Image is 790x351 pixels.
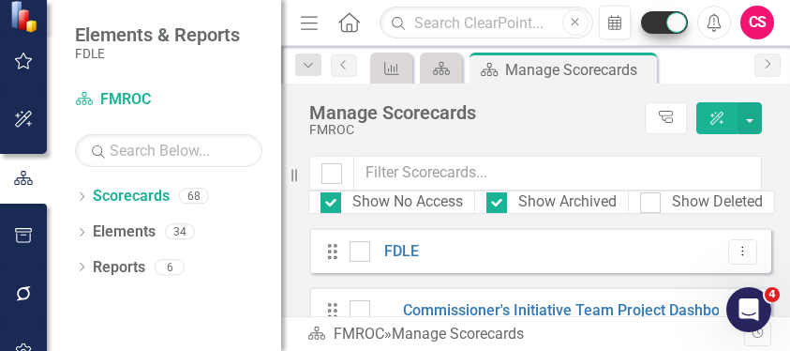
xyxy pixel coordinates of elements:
[179,189,209,205] div: 68
[353,156,762,191] input: Filter Scorecards...
[672,191,763,213] div: Show Deleted
[93,221,156,243] a: Elements
[370,241,419,263] a: FDLE
[75,89,262,111] a: FMROC
[518,191,617,213] div: Show Archived
[765,287,780,302] span: 4
[75,46,240,61] small: FDLE
[155,259,185,275] div: 6
[740,6,774,39] button: CS
[726,287,771,332] iframe: Intercom live chat
[75,134,262,167] input: Search Below...
[309,102,635,123] div: Manage Scorecards
[93,186,170,207] a: Scorecards
[75,23,240,46] span: Elements & Reports
[334,325,384,343] a: FMROC
[380,7,592,39] input: Search ClearPoint...
[93,257,145,279] a: Reports
[309,123,635,137] div: FMROC
[370,300,742,322] a: Commissioner's Initiative Team Project Dashboard
[352,191,463,213] div: Show No Access
[307,324,744,345] div: » Manage Scorecards
[165,224,195,240] div: 34
[505,58,652,82] div: Manage Scorecards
